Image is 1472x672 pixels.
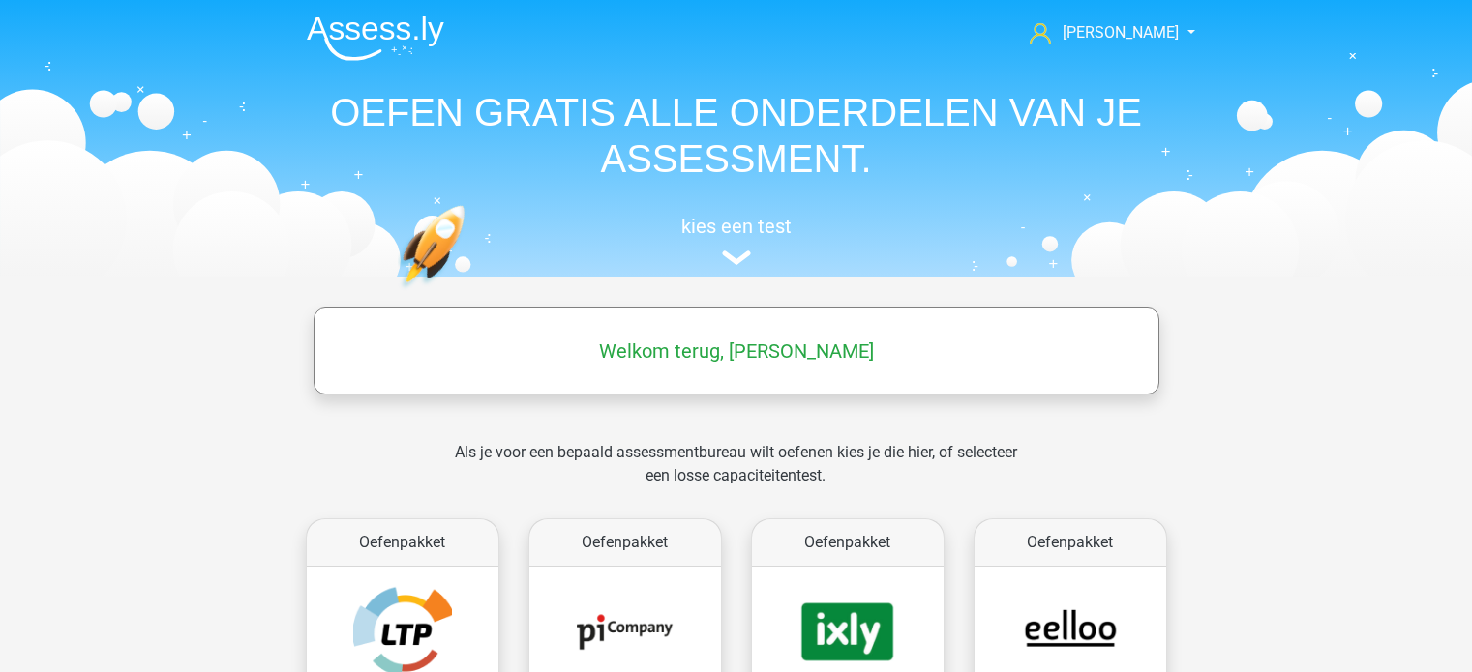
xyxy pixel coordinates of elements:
img: Assessly [307,15,444,61]
a: [PERSON_NAME] [1022,21,1181,44]
img: assessment [722,250,751,265]
div: Als je voor een bepaald assessmentbureau wilt oefenen kies je die hier, of selecteer een losse ca... [439,441,1033,511]
h1: OEFEN GRATIS ALLE ONDERDELEN VAN JE ASSESSMENT. [291,89,1182,182]
h5: kies een test [291,215,1182,238]
span: [PERSON_NAME] [1063,23,1179,42]
a: kies een test [291,215,1182,266]
img: oefenen [398,205,540,380]
h5: Welkom terug, [PERSON_NAME] [323,339,1150,363]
